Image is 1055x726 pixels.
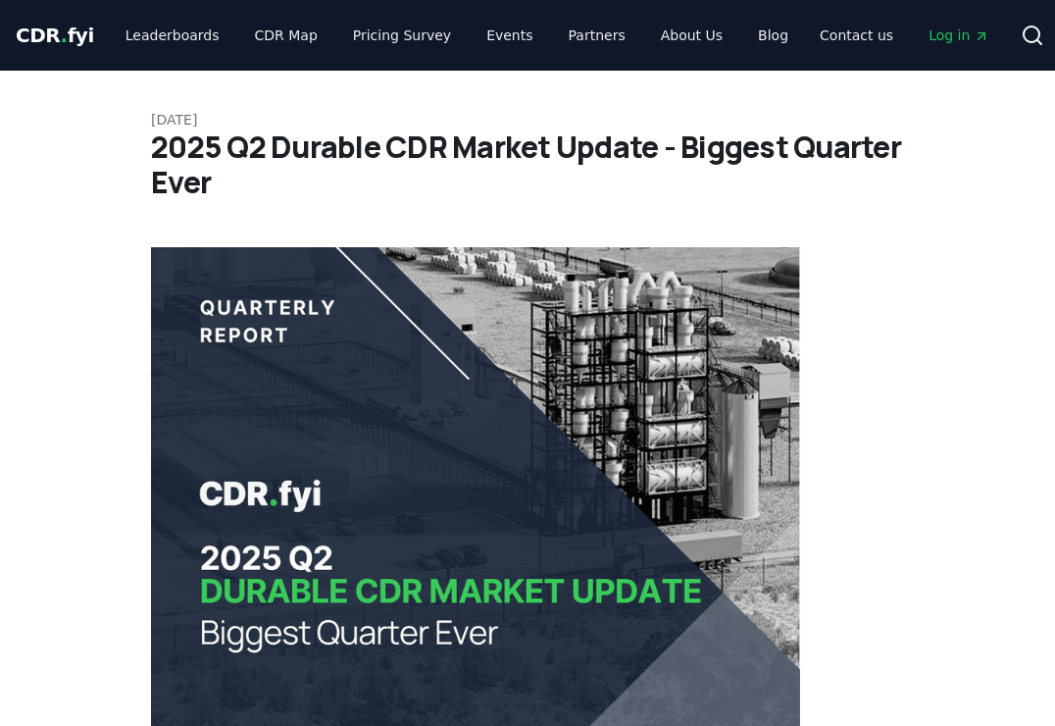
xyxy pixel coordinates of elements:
a: CDR Map [239,18,333,53]
span: . [61,24,68,47]
a: Events [471,18,548,53]
a: Log in [913,18,1005,53]
a: CDR.fyi [16,22,94,49]
a: Leaderboards [110,18,235,53]
p: [DATE] [151,110,904,130]
span: CDR fyi [16,24,94,47]
span: Log in [929,26,989,45]
nav: Main [804,18,1005,53]
a: About Us [645,18,738,53]
h1: 2025 Q2 Durable CDR Market Update - Biggest Quarter Ever [151,130,904,200]
a: Blog [742,18,804,53]
a: Partners [553,18,641,53]
nav: Main [110,18,804,53]
a: Contact us [804,18,909,53]
a: Pricing Survey [337,18,467,53]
